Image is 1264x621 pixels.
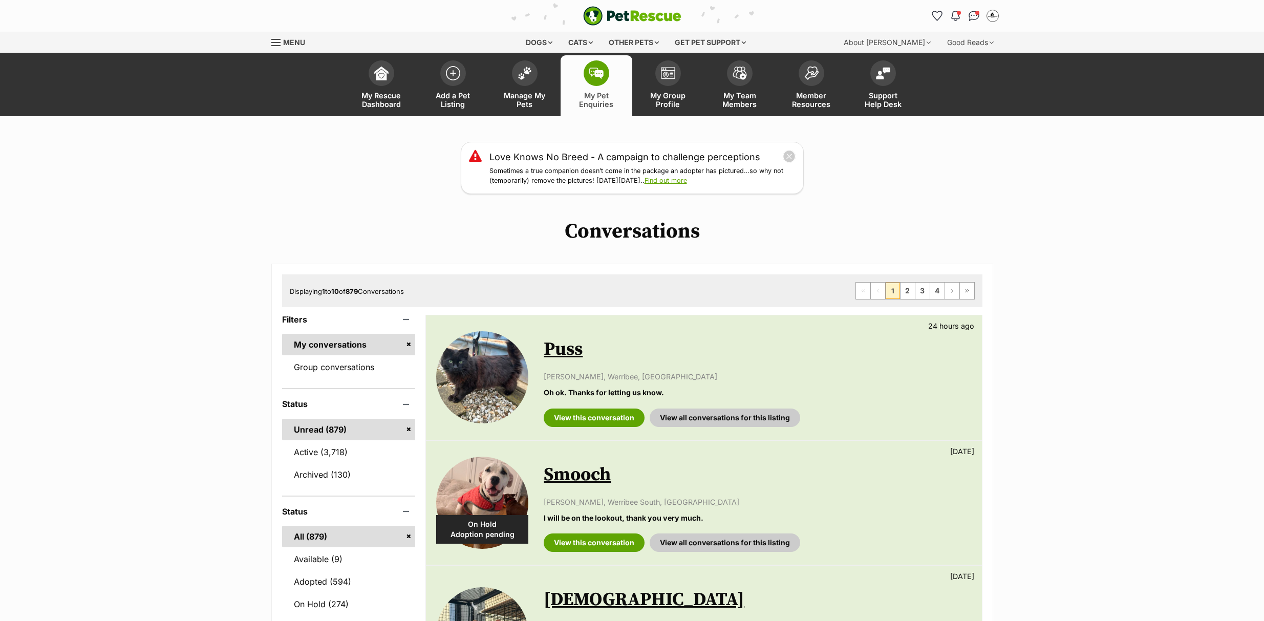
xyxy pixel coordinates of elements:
a: Available (9) [282,548,416,570]
header: Status [282,507,416,516]
a: My Team Members [704,55,776,116]
a: PetRescue [583,6,681,26]
strong: 10 [331,287,339,295]
a: View this conversation [544,409,645,427]
a: My Rescue Dashboard [346,55,417,116]
img: Smooch [436,457,528,549]
img: logo-e224e6f780fb5917bec1dbf3a21bbac754714ae5b6737aabdf751b685950b380.svg [583,6,681,26]
img: member-resources-icon-8e73f808a243e03378d46382f2149f9095a855e16c252ad45f914b54edf8863c.svg [804,66,819,80]
img: dashboard-icon-eb2f2d2d3e046f16d808141f083e7271f6b2e854fb5c12c21221c1fb7104beca.svg [374,66,389,80]
img: group-profile-icon-3fa3cf56718a62981997c0bc7e787c4b2cf8bcc04b72c1350f741eb67cf2f40e.svg [661,67,675,79]
div: About [PERSON_NAME] [837,32,938,53]
span: My Team Members [717,91,763,109]
ul: Account quick links [929,8,1001,24]
button: close [783,150,796,163]
a: Puss [544,338,583,361]
img: help-desk-icon-fdf02630f3aa405de69fd3d07c3f3aa587a6932b1a1747fa1d2bba05be0121f9.svg [876,67,890,79]
img: add-pet-listing-icon-0afa8454b4691262ce3f59096e99ab1cd57d4a30225e0717b998d2c9b9846f56.svg [446,66,460,80]
img: pet-enquiries-icon-7e3ad2cf08bfb03b45e93fb7055b45f3efa6380592205ae92323e6603595dc1f.svg [589,68,604,79]
img: team-members-icon-5396bd8760b3fe7c0b43da4ab00e1e3bb1a5d9ba89233759b79545d2d3fc5d0d.svg [733,67,747,80]
p: I will be on the lookout, thank you very much. [544,512,971,523]
a: Archived (130) [282,464,416,485]
a: View this conversation [544,533,645,552]
a: Page 3 [915,283,930,299]
button: Notifications [948,8,964,24]
img: Puss [436,331,528,423]
a: Smooch [544,463,611,486]
span: Menu [283,38,305,47]
a: Active (3,718) [282,441,416,463]
span: Page 1 [886,283,900,299]
p: [DATE] [950,571,974,582]
a: Unread (879) [282,419,416,440]
div: Other pets [602,32,666,53]
a: Next page [945,283,959,299]
p: 24 hours ago [928,320,974,331]
p: Oh ok. Thanks for letting us know. [544,387,971,398]
a: View all conversations for this listing [650,409,800,427]
a: My Group Profile [632,55,704,116]
img: notifications-46538b983faf8c2785f20acdc204bb7945ddae34d4c08c2a6579f10ce5e182be.svg [951,11,959,21]
a: My Pet Enquiries [561,55,632,116]
span: First page [856,283,870,299]
p: [DATE] [950,446,974,457]
span: My Group Profile [645,91,691,109]
span: My Rescue Dashboard [358,91,404,109]
div: Cats [561,32,600,53]
span: Add a Pet Listing [430,91,476,109]
img: Sally Plumb profile pic [988,11,998,21]
button: My account [984,8,1001,24]
a: Favourites [929,8,946,24]
a: All (879) [282,526,416,547]
a: Menu [271,32,312,51]
a: Member Resources [776,55,847,116]
a: Group conversations [282,356,416,378]
div: Get pet support [668,32,753,53]
header: Filters [282,315,416,324]
span: Member Resources [788,91,834,109]
a: View all conversations for this listing [650,533,800,552]
p: [PERSON_NAME], Werribee South, [GEOGRAPHIC_DATA] [544,497,971,507]
a: Love Knows No Breed - A campaign to challenge perceptions [489,150,760,164]
span: Previous page [871,283,885,299]
nav: Pagination [855,282,975,299]
a: Page 2 [901,283,915,299]
a: [DEMOGRAPHIC_DATA] [544,588,744,611]
a: Conversations [966,8,982,24]
a: Manage My Pets [489,55,561,116]
a: Find out more [645,177,687,184]
a: Add a Pet Listing [417,55,489,116]
a: On Hold (274) [282,593,416,615]
div: Dogs [519,32,560,53]
a: Support Help Desk [847,55,919,116]
div: On Hold [436,515,528,544]
header: Status [282,399,416,409]
span: Adoption pending [436,529,528,540]
p: Sometimes a true companion doesn’t come in the package an adopter has pictured…so why not (tempor... [489,166,796,186]
a: Adopted (594) [282,571,416,592]
span: My Pet Enquiries [573,91,619,109]
a: My conversations [282,334,416,355]
strong: 879 [346,287,358,295]
span: Support Help Desk [860,91,906,109]
a: Page 4 [930,283,945,299]
strong: 1 [322,287,325,295]
div: Good Reads [940,32,1001,53]
img: manage-my-pets-icon-02211641906a0b7f246fdf0571729dbe1e7629f14944591b6c1af311fb30b64b.svg [518,67,532,80]
span: Displaying to of Conversations [290,287,404,295]
img: chat-41dd97257d64d25036548639549fe6c8038ab92f7586957e7f3b1b290dea8141.svg [969,11,979,21]
p: [PERSON_NAME], Werribee, [GEOGRAPHIC_DATA] [544,371,971,382]
span: Manage My Pets [502,91,548,109]
a: Last page [960,283,974,299]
